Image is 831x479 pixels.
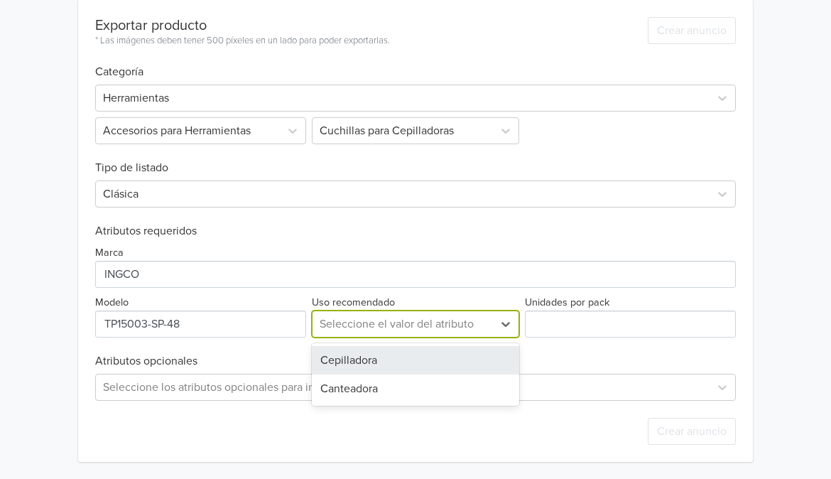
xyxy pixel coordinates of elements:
[95,48,736,79] h6: Categoría
[95,245,124,261] label: Marca
[312,375,520,403] div: Canteadora
[312,346,520,375] div: Cepilladora
[648,418,736,445] button: Crear anuncio
[95,144,736,175] h6: Tipo de listado
[95,17,390,34] div: Exportar producto
[312,295,395,311] label: Uso recomendado
[95,295,129,311] label: Modelo
[95,355,736,368] h6: Atributos opcionales
[648,17,736,44] button: Crear anuncio
[95,225,736,238] h6: Atributos requeridos
[525,295,609,311] label: Unidades por pack
[95,34,390,48] div: * Las imágenes deben tener 500 píxeles en un lado para poder exportarlas.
